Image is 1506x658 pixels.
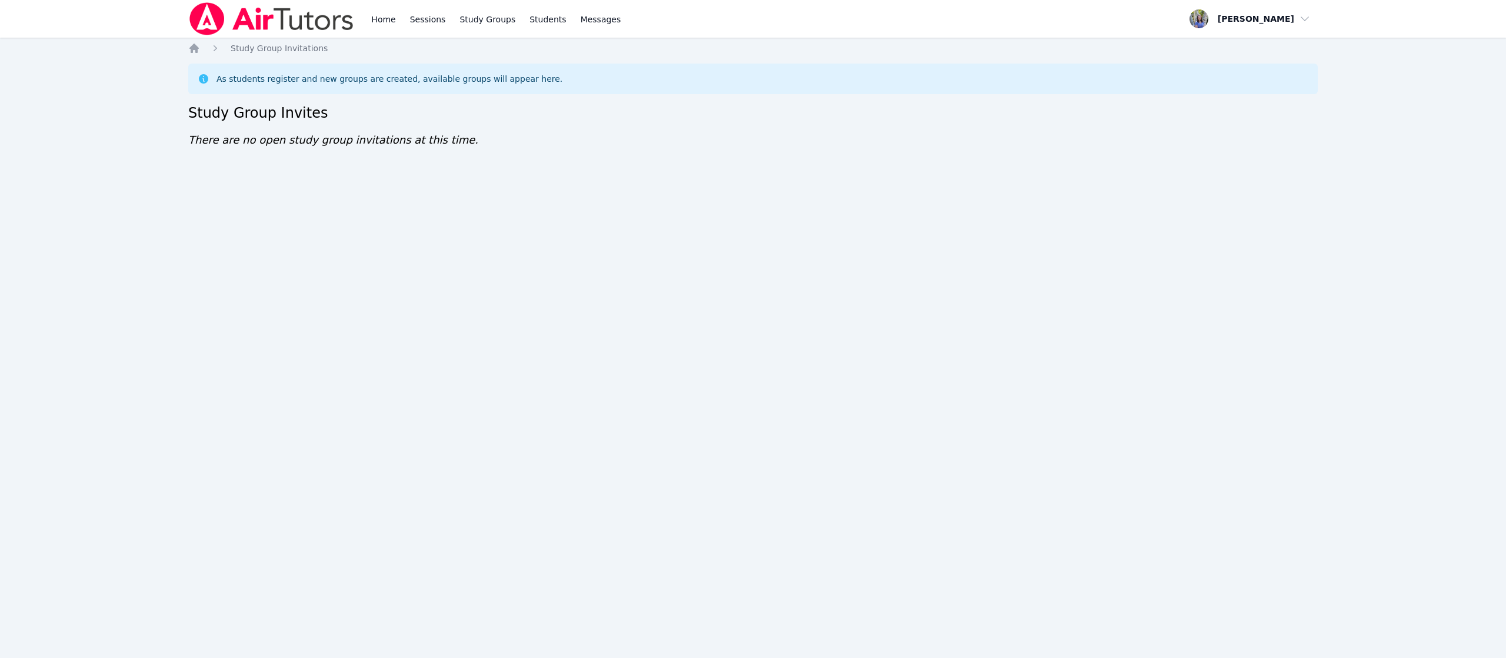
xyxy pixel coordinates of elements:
h2: Study Group Invites [188,104,1318,122]
span: Study Group Invitations [231,44,328,53]
a: Study Group Invitations [231,42,328,54]
span: There are no open study group invitations at this time. [188,134,478,146]
div: As students register and new groups are created, available groups will appear here. [216,73,562,85]
span: Messages [581,14,621,25]
nav: Breadcrumb [188,42,1318,54]
img: Air Tutors [188,2,355,35]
